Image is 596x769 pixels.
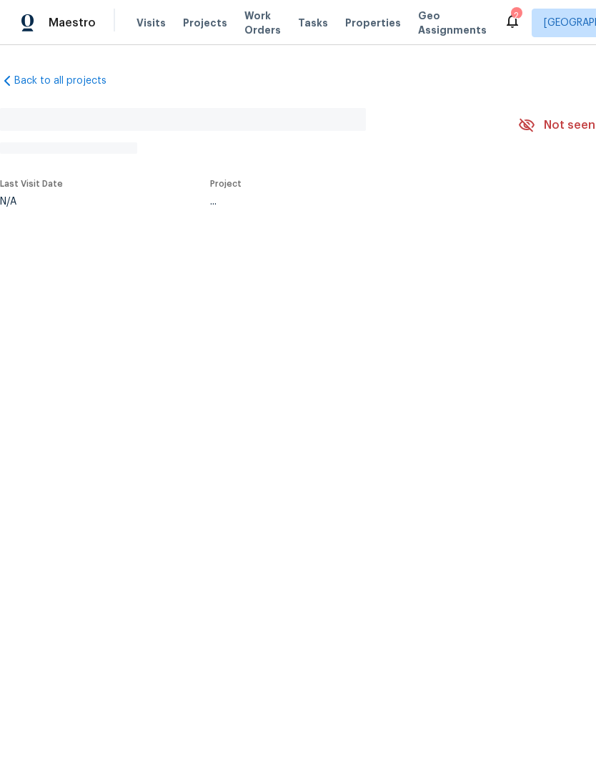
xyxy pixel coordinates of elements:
[511,9,521,23] div: 2
[210,180,242,188] span: Project
[210,197,485,207] div: ...
[345,16,401,30] span: Properties
[183,16,227,30] span: Projects
[418,9,487,37] span: Geo Assignments
[244,9,281,37] span: Work Orders
[136,16,166,30] span: Visits
[49,16,96,30] span: Maestro
[298,18,328,28] span: Tasks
